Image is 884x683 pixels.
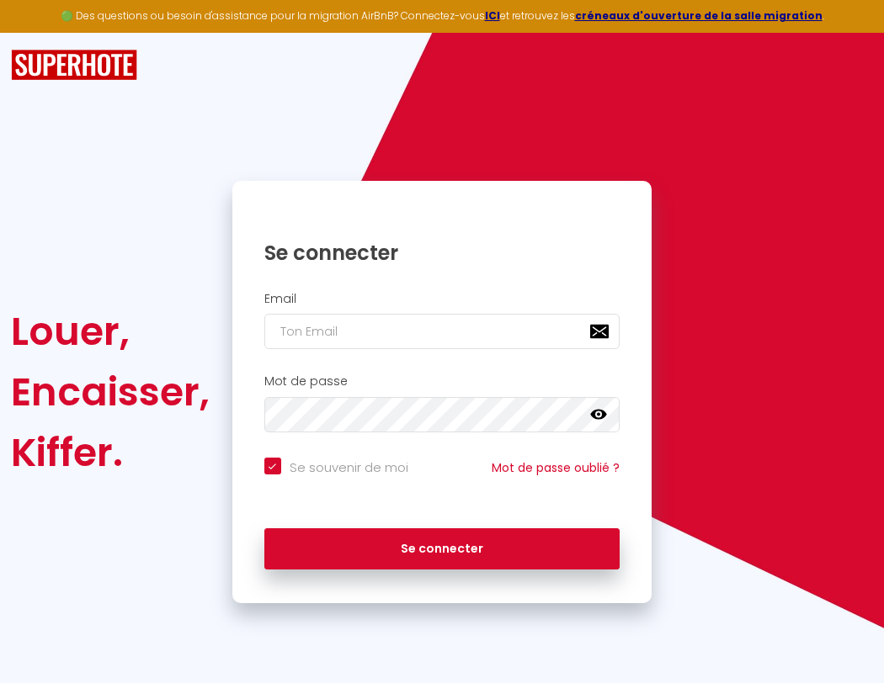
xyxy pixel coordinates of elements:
[11,50,137,81] img: SuperHote logo
[575,8,823,23] a: créneaux d'ouverture de la salle migration
[264,292,620,306] h2: Email
[485,8,500,23] a: ICI
[264,240,620,266] h1: Se connecter
[492,459,620,476] a: Mot de passe oublié ?
[11,362,210,422] div: Encaisser,
[11,301,210,362] div: Louer,
[264,528,620,570] button: Se connecter
[264,314,620,349] input: Ton Email
[11,422,210,483] div: Kiffer.
[264,374,620,389] h2: Mot de passe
